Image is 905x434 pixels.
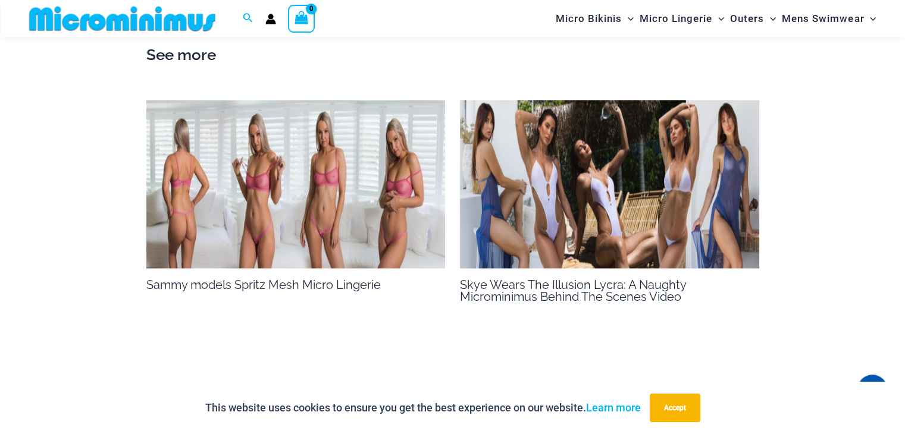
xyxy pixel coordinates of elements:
a: Mens SwimwearMenu ToggleMenu Toggle [779,4,879,34]
a: Account icon link [265,14,276,24]
span: Mens Swimwear [782,4,864,34]
span: Micro Bikinis [556,4,622,34]
span: Micro Lingerie [640,4,712,34]
a: Skye Wears The Illusion Lycra: A Naughty Microminimus Behind The Scenes Video [460,278,686,304]
img: MM SHOP LOGO FLAT [24,5,220,32]
a: View Shopping Cart, empty [288,5,315,32]
nav: Site Navigation [551,2,881,36]
span: Menu Toggle [712,4,724,34]
a: Micro BikinisMenu ToggleMenu Toggle [553,4,637,34]
a: OutersMenu ToggleMenu Toggle [727,4,779,34]
a: Learn more [586,401,641,414]
img: SKYE 2000 x 700 Thumbnail [460,100,759,268]
a: Search icon link [243,11,253,26]
h2: See more [146,43,759,68]
p: This website uses cookies to ensure you get the best experience on our website. [205,399,641,417]
span: Menu Toggle [764,4,776,34]
a: Sammy models Spritz Mesh Micro Lingerie [146,278,381,292]
span: Menu Toggle [622,4,634,34]
a: Micro LingerieMenu ToggleMenu Toggle [637,4,727,34]
span: Outers [730,4,764,34]
img: MM BTS Sammy 2000 x 700 Thumbnail 1 [146,100,446,268]
button: Accept [650,394,700,422]
span: Menu Toggle [864,4,876,34]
